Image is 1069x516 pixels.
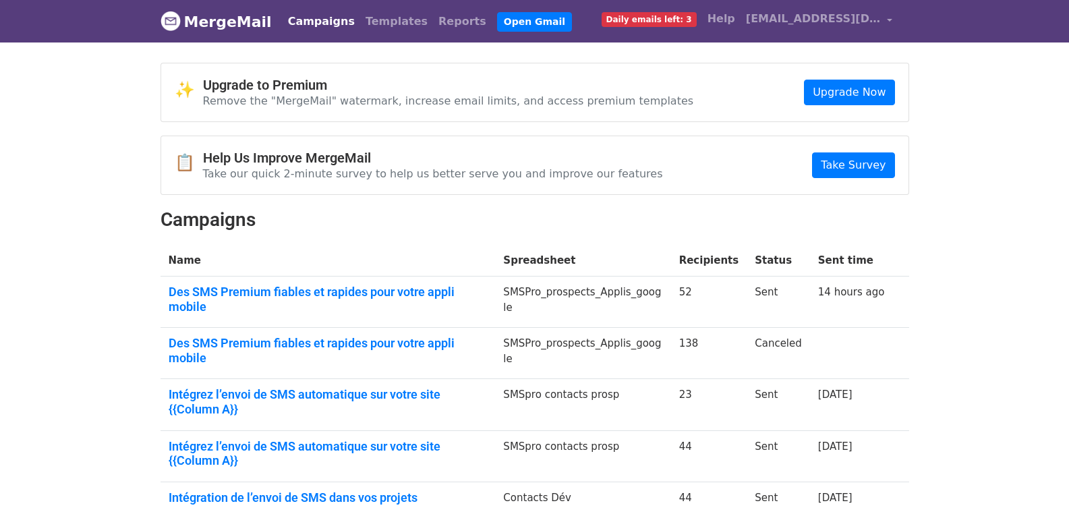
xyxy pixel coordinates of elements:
[203,77,694,93] h4: Upgrade to Premium
[818,286,885,298] a: 14 hours ago
[161,11,181,31] img: MergeMail logo
[747,430,810,482] td: Sent
[495,328,670,379] td: SMSPro_prospects_Applis_google
[169,336,488,365] a: Des SMS Premium fiables et rapides pour votre appli mobile
[161,245,496,277] th: Name
[747,328,810,379] td: Canceled
[495,379,670,430] td: SMSpro contacts prosp
[671,379,747,430] td: 23
[818,440,853,453] a: [DATE]
[602,12,697,27] span: Daily emails left: 3
[169,387,488,416] a: Intégrez l’envoi de SMS automatique sur votre site {{Column A}}
[433,8,492,35] a: Reports
[671,328,747,379] td: 138
[169,439,488,468] a: Intégrez l’envoi de SMS automatique sur votre site {{Column A}}
[818,492,853,504] a: [DATE]
[747,277,810,328] td: Sent
[169,490,488,505] a: Intégration de l’envoi de SMS dans vos projets
[203,94,694,108] p: Remove the "MergeMail" watermark, increase email limits, and access premium templates
[283,8,360,35] a: Campaigns
[360,8,433,35] a: Templates
[169,285,488,314] a: Des SMS Premium fiables et rapides pour votre appli mobile
[175,80,203,100] span: ✨
[497,12,572,32] a: Open Gmail
[203,150,663,166] h4: Help Us Improve MergeMail
[741,5,898,37] a: [EMAIL_ADDRESS][DOMAIN_NAME]
[671,277,747,328] td: 52
[671,430,747,482] td: 44
[702,5,741,32] a: Help
[175,153,203,173] span: 📋
[804,80,894,105] a: Upgrade Now
[495,430,670,482] td: SMSpro contacts prosp
[747,245,810,277] th: Status
[671,245,747,277] th: Recipients
[812,152,894,178] a: Take Survey
[596,5,702,32] a: Daily emails left: 3
[161,208,909,231] h2: Campaigns
[818,389,853,401] a: [DATE]
[495,245,670,277] th: Spreadsheet
[810,245,893,277] th: Sent time
[161,7,272,36] a: MergeMail
[746,11,881,27] span: [EMAIL_ADDRESS][DOMAIN_NAME]
[203,167,663,181] p: Take our quick 2-minute survey to help us better serve you and improve our features
[747,379,810,430] td: Sent
[495,277,670,328] td: SMSPro_prospects_Applis_google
